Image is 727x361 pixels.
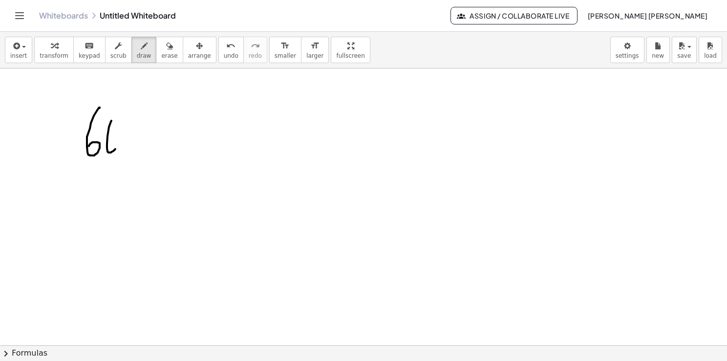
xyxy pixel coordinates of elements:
[616,52,639,59] span: settings
[137,52,151,59] span: draw
[306,52,323,59] span: larger
[10,52,27,59] span: insert
[579,7,715,24] button: [PERSON_NAME] [PERSON_NAME]
[183,37,216,63] button: arrange
[704,52,717,59] span: load
[672,37,697,63] button: save
[34,37,74,63] button: transform
[5,37,32,63] button: insert
[131,37,157,63] button: draw
[161,52,177,59] span: erase
[280,40,290,52] i: format_size
[275,52,296,59] span: smaller
[39,11,88,21] a: Whiteboards
[110,52,127,59] span: scrub
[269,37,301,63] button: format_sizesmaller
[249,52,262,59] span: redo
[218,37,244,63] button: undoundo
[646,37,670,63] button: new
[224,52,238,59] span: undo
[156,37,183,63] button: erase
[79,52,100,59] span: keypad
[226,40,235,52] i: undo
[251,40,260,52] i: redo
[310,40,320,52] i: format_size
[331,37,370,63] button: fullscreen
[85,40,94,52] i: keyboard
[336,52,364,59] span: fullscreen
[450,7,578,24] button: Assign / Collaborate Live
[40,52,68,59] span: transform
[587,11,707,20] span: [PERSON_NAME] [PERSON_NAME]
[301,37,329,63] button: format_sizelarger
[677,52,691,59] span: save
[188,52,211,59] span: arrange
[243,37,267,63] button: redoredo
[610,37,644,63] button: settings
[459,11,570,20] span: Assign / Collaborate Live
[73,37,106,63] button: keyboardkeypad
[12,8,27,23] button: Toggle navigation
[699,37,722,63] button: load
[105,37,132,63] button: scrub
[652,52,664,59] span: new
